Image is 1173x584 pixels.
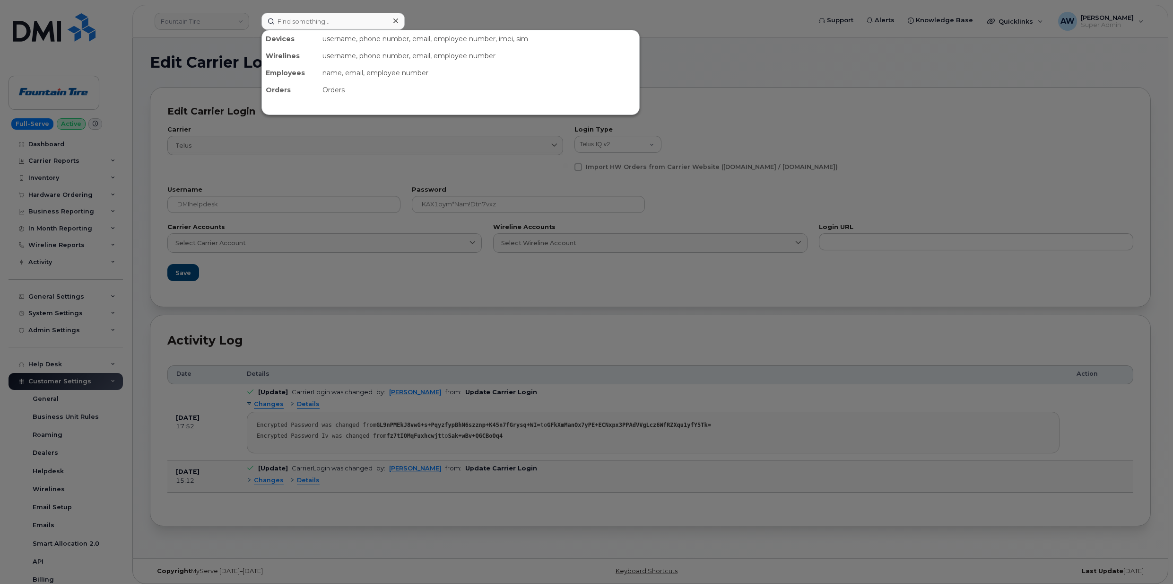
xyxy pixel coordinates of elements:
[319,64,639,81] div: name, email, employee number
[262,47,319,64] div: Wirelines
[319,81,639,98] div: Orders
[319,30,639,47] div: username, phone number, email, employee number, imei, sim
[262,64,319,81] div: Employees
[1132,543,1166,577] iframe: Messenger Launcher
[319,47,639,64] div: username, phone number, email, employee number
[262,81,319,98] div: Orders
[262,30,319,47] div: Devices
